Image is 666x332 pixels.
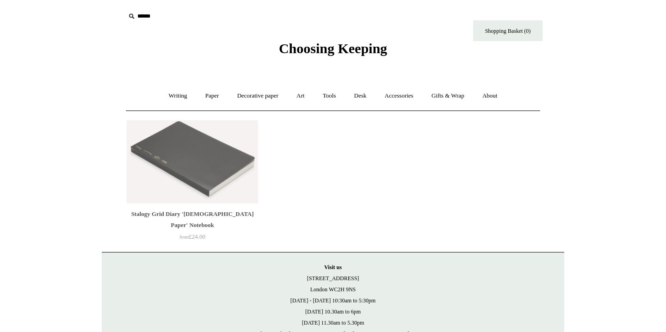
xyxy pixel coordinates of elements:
[127,209,258,246] a: Stalogy Grid Diary '[DEMOGRAPHIC_DATA] Paper' Notebook from£24.00
[197,84,228,108] a: Paper
[160,84,196,108] a: Writing
[346,84,375,108] a: Desk
[314,84,345,108] a: Tools
[179,233,205,240] span: £24.00
[324,264,342,271] strong: Visit us
[288,84,313,108] a: Art
[423,84,473,108] a: Gifts & Wrap
[376,84,422,108] a: Accessories
[279,48,387,55] a: Choosing Keeping
[179,234,189,240] span: from
[279,41,387,56] span: Choosing Keeping
[127,120,258,203] a: Stalogy Grid Diary 'Bible Paper' Notebook Stalogy Grid Diary 'Bible Paper' Notebook
[474,84,506,108] a: About
[229,84,287,108] a: Decorative paper
[473,20,543,41] a: Shopping Basket (0)
[129,209,256,231] div: Stalogy Grid Diary '[DEMOGRAPHIC_DATA] Paper' Notebook
[127,120,258,203] img: Stalogy Grid Diary 'Bible Paper' Notebook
